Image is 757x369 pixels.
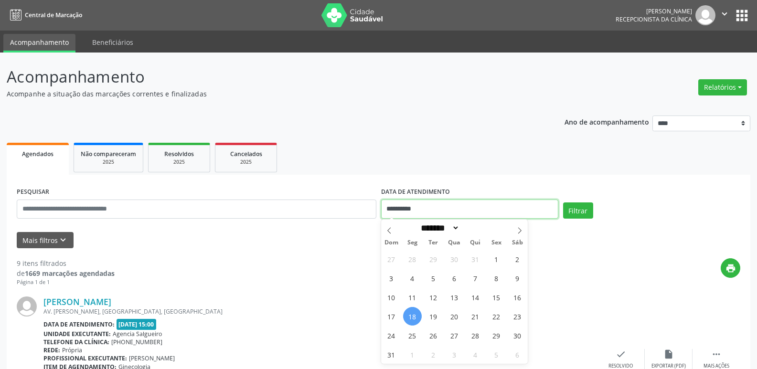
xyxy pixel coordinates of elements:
[508,269,527,287] span: Agosto 9, 2025
[508,345,527,364] span: Setembro 6, 2025
[17,185,49,200] label: PESQUISAR
[663,349,674,359] i: insert_drive_file
[403,250,422,268] span: Julho 28, 2025
[424,269,443,287] span: Agosto 5, 2025
[698,79,747,95] button: Relatórios
[403,269,422,287] span: Agosto 4, 2025
[466,288,485,306] span: Agosto 14, 2025
[508,307,527,326] span: Agosto 23, 2025
[7,7,82,23] a: Central de Marcação
[487,326,506,345] span: Agosto 29, 2025
[17,268,115,278] div: de
[721,258,740,278] button: print
[129,354,175,362] span: [PERSON_NAME]
[164,150,194,158] span: Resolvidos
[17,278,115,286] div: Página 1 de 1
[616,349,626,359] i: check
[444,240,465,246] span: Qua
[725,263,736,274] i: print
[459,223,491,233] input: Year
[382,345,401,364] span: Agosto 31, 2025
[563,202,593,219] button: Filtrar
[85,34,140,51] a: Beneficiários
[222,158,270,166] div: 2025
[117,319,157,330] span: [DATE] 15:00
[695,5,715,25] img: img
[424,288,443,306] span: Agosto 12, 2025
[43,307,597,316] div: AV. [PERSON_NAME], [GEOGRAPHIC_DATA], [GEOGRAPHIC_DATA]
[424,326,443,345] span: Agosto 26, 2025
[465,240,486,246] span: Qui
[43,346,60,354] b: Rede:
[445,250,464,268] span: Julho 30, 2025
[43,320,115,328] b: Data de atendimento:
[486,240,507,246] span: Sex
[445,288,464,306] span: Agosto 13, 2025
[423,240,444,246] span: Ter
[719,9,730,19] i: 
[382,307,401,326] span: Agosto 17, 2025
[382,250,401,268] span: Julho 27, 2025
[81,158,136,166] div: 2025
[403,307,422,326] span: Agosto 18, 2025
[155,158,203,166] div: 2025
[403,326,422,345] span: Agosto 25, 2025
[17,258,115,268] div: 9 itens filtrados
[382,288,401,306] span: Agosto 10, 2025
[43,330,111,338] b: Unidade executante:
[424,250,443,268] span: Julho 29, 2025
[424,307,443,326] span: Agosto 19, 2025
[466,250,485,268] span: Julho 31, 2025
[25,269,115,278] strong: 1669 marcações agendadas
[7,65,527,89] p: Acompanhamento
[466,307,485,326] span: Agosto 21, 2025
[445,269,464,287] span: Agosto 6, 2025
[508,288,527,306] span: Agosto 16, 2025
[403,288,422,306] span: Agosto 11, 2025
[402,240,423,246] span: Seg
[508,326,527,345] span: Agosto 30, 2025
[508,250,527,268] span: Agosto 2, 2025
[487,345,506,364] span: Setembro 5, 2025
[43,296,111,307] a: [PERSON_NAME]
[3,34,75,53] a: Acompanhamento
[17,296,37,316] img: img
[381,185,450,200] label: DATA DE ATENDIMENTO
[507,240,528,246] span: Sáb
[487,288,506,306] span: Agosto 15, 2025
[487,307,506,326] span: Agosto 22, 2025
[113,330,162,338] span: Agencia Salgueiro
[7,89,527,99] p: Acompanhe a situação das marcações correntes e finalizadas
[382,269,401,287] span: Agosto 3, 2025
[111,338,162,346] span: [PHONE_NUMBER]
[58,235,68,245] i: keyboard_arrow_down
[403,345,422,364] span: Setembro 1, 2025
[43,354,127,362] b: Profissional executante:
[487,269,506,287] span: Agosto 8, 2025
[715,5,734,25] button: 
[466,269,485,287] span: Agosto 7, 2025
[424,345,443,364] span: Setembro 2, 2025
[616,15,692,23] span: Recepcionista da clínica
[25,11,82,19] span: Central de Marcação
[17,232,74,249] button: Mais filtroskeyboard_arrow_down
[445,345,464,364] span: Setembro 3, 2025
[734,7,750,24] button: apps
[62,346,82,354] span: Própria
[382,326,401,345] span: Agosto 24, 2025
[487,250,506,268] span: Agosto 1, 2025
[43,338,109,346] b: Telefone da clínica:
[230,150,262,158] span: Cancelados
[445,307,464,326] span: Agosto 20, 2025
[381,240,402,246] span: Dom
[711,349,722,359] i: 
[22,150,53,158] span: Agendados
[445,326,464,345] span: Agosto 27, 2025
[565,116,649,127] p: Ano de acompanhamento
[466,326,485,345] span: Agosto 28, 2025
[81,150,136,158] span: Não compareceram
[466,345,485,364] span: Setembro 4, 2025
[616,7,692,15] div: [PERSON_NAME]
[418,223,460,233] select: Month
